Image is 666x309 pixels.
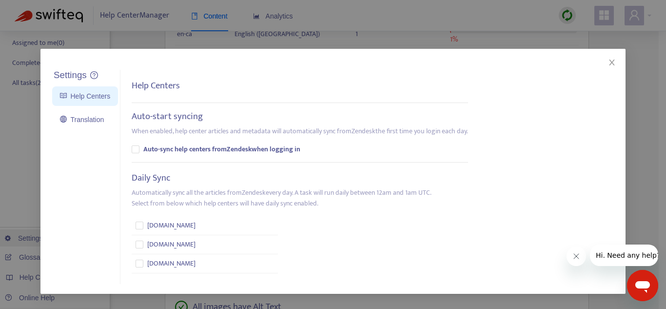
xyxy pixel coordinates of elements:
[132,111,203,123] h5: Auto-start syncing
[608,59,616,66] span: close
[567,247,586,266] iframe: メッセージを閉じる
[132,187,431,209] p: Automatically sync all the articles from Zendesk every day. A task will run daily between 12am an...
[54,70,87,81] h5: Settings
[132,81,180,92] h5: Help Centers
[132,173,170,184] h5: Daily Sync
[147,239,196,250] span: [DOMAIN_NAME]
[60,92,110,100] a: Help Centers
[143,144,300,155] b: Auto-sync help centers from Zendesk when logging in
[147,258,196,269] span: [DOMAIN_NAME]
[132,126,468,137] p: When enabled, help center articles and metadata will automatically sync from Zendesk the first ti...
[627,270,658,301] iframe: メッセージングウィンドウを開くボタン
[60,116,104,124] a: Translation
[90,71,98,79] span: question-circle
[607,57,617,68] button: Close
[147,220,196,231] span: [DOMAIN_NAME]
[6,7,70,15] span: Hi. Need any help?
[90,71,98,80] a: question-circle
[590,245,658,266] iframe: 会社からのメッセージ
